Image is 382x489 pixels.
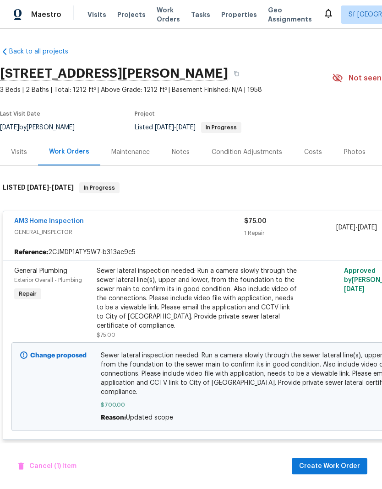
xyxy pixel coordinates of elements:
[97,332,115,338] span: $75.00
[117,10,146,19] span: Projects
[344,286,365,292] span: [DATE]
[202,125,240,130] span: In Progress
[212,148,282,157] div: Condition Adjustments
[155,124,196,131] span: -
[52,184,74,191] span: [DATE]
[336,223,377,232] span: -
[358,224,377,231] span: [DATE]
[14,277,82,283] span: Exterior Overall - Plumbing
[228,65,245,82] button: Copy Address
[80,183,119,192] span: In Progress
[14,228,244,237] span: GENERAL_INSPECTOR
[14,248,48,257] b: Reference:
[292,458,367,475] button: Create Work Order
[27,184,74,191] span: -
[30,352,87,359] b: Change proposed
[3,182,74,193] h6: LISTED
[18,461,76,472] span: Cancel (1) Item
[14,218,84,224] a: AM3 Home Inspection
[299,461,360,472] span: Create Work Order
[176,124,196,131] span: [DATE]
[87,10,106,19] span: Visits
[172,148,190,157] div: Notes
[126,415,173,421] span: Updated scope
[101,415,126,421] span: Reason:
[304,148,322,157] div: Costs
[15,289,40,298] span: Repair
[344,148,366,157] div: Photos
[11,148,27,157] div: Visits
[27,184,49,191] span: [DATE]
[14,268,67,274] span: General Plumbing
[244,218,267,224] span: $75.00
[155,124,174,131] span: [DATE]
[31,10,61,19] span: Maestro
[244,229,336,238] div: 1 Repair
[336,224,355,231] span: [DATE]
[268,5,312,24] span: Geo Assignments
[15,458,80,475] button: Cancel (1) Item
[221,10,257,19] span: Properties
[191,11,210,18] span: Tasks
[111,148,150,157] div: Maintenance
[135,124,241,131] span: Listed
[135,111,155,117] span: Project
[49,147,89,156] div: Work Orders
[97,266,297,330] div: Sewer lateral inspection needed: Run a camera slowly through the sewer lateral line(s), upper and...
[157,5,180,24] span: Work Orders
